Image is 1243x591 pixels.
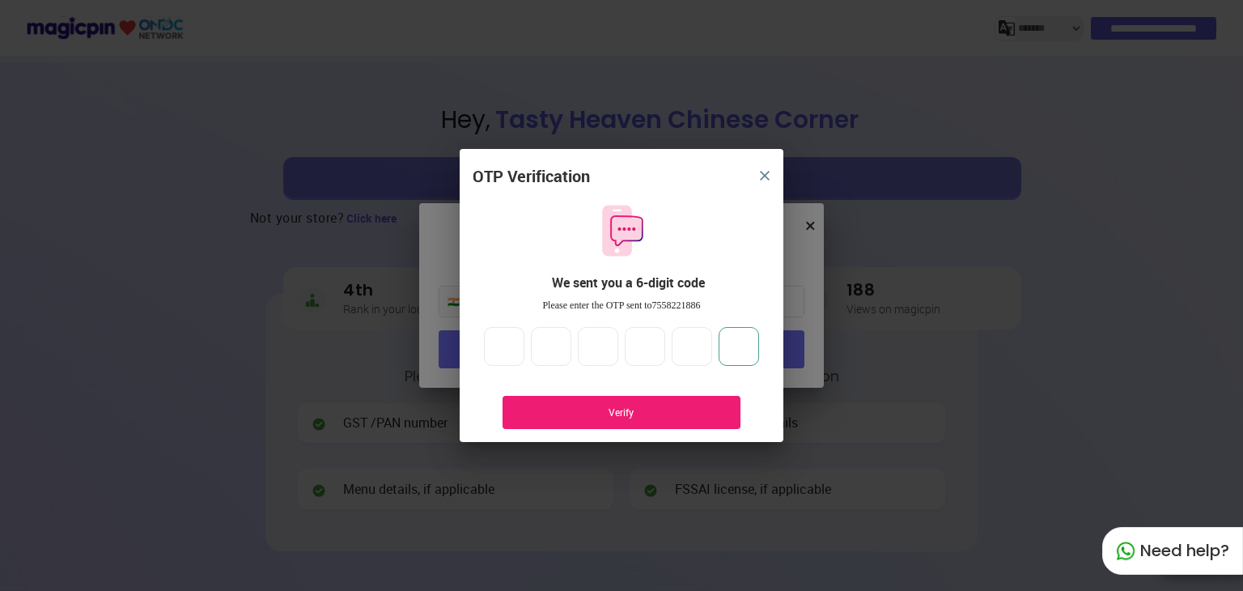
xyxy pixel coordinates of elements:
div: Verify [527,406,716,419]
img: 8zTxi7IzMsfkYqyYgBgfvSHvmzQA9juT1O3mhMgBDT8p5s20zMZ2JbefE1IEBlkXHwa7wAFxGwdILBLhkAAAAASUVORK5CYII= [760,171,770,181]
img: whatapp_green.7240e66a.svg [1116,542,1135,561]
div: OTP Verification [473,165,590,189]
button: close [750,161,779,190]
img: otpMessageIcon.11fa9bf9.svg [594,203,649,258]
div: We sent you a 6-digit code [486,274,770,292]
div: Need help? [1102,527,1243,575]
div: Please enter the OTP sent to 7558221886 [473,299,770,313]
